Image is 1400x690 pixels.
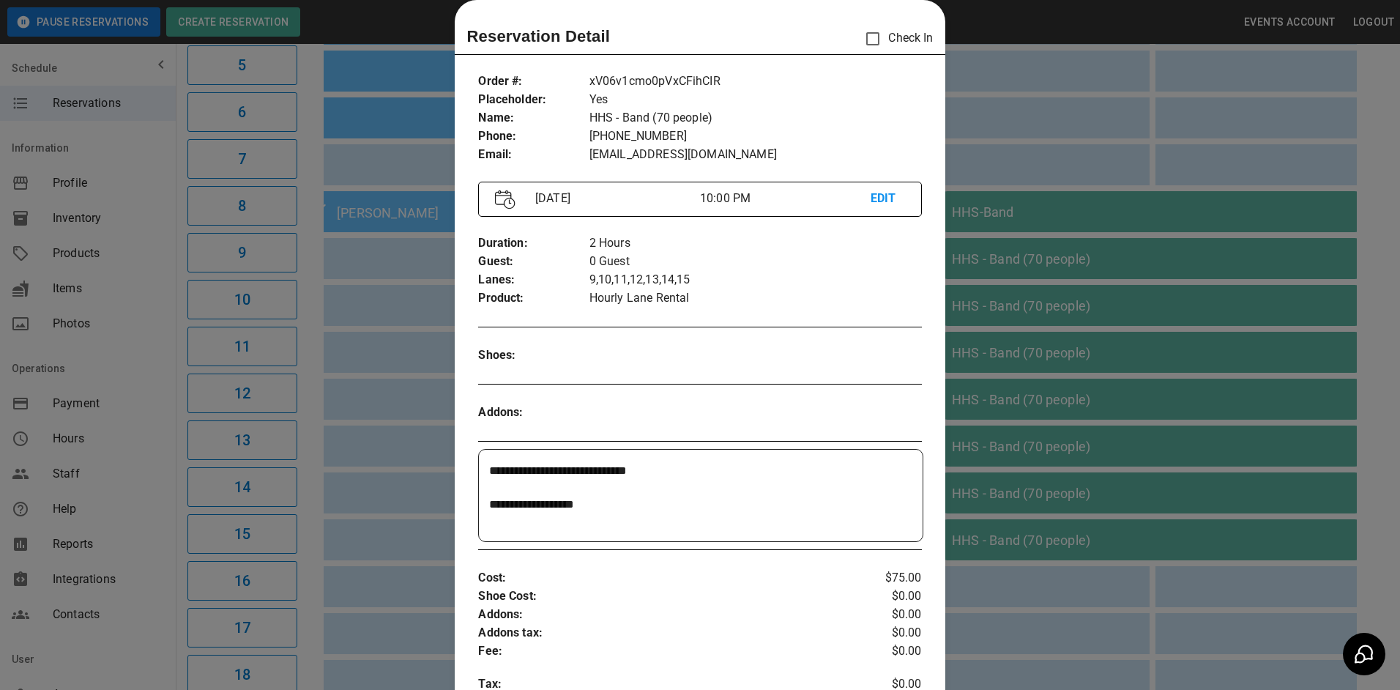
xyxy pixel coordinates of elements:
p: $75.00 [848,569,922,587]
p: $0.00 [848,587,922,606]
p: EDIT [871,190,905,208]
p: [EMAIL_ADDRESS][DOMAIN_NAME] [589,146,922,164]
img: Vector [495,190,515,209]
p: Name : [478,109,589,127]
p: 0 Guest [589,253,922,271]
p: 2 Hours [589,234,922,253]
p: Check In [857,23,933,54]
p: $0.00 [848,624,922,642]
p: Reservation Detail [466,24,610,48]
p: Fee : [478,642,847,661]
p: Shoe Cost : [478,587,847,606]
p: Shoes : [478,346,589,365]
p: $0.00 [848,606,922,624]
p: Hourly Lane Rental [589,289,922,308]
p: Placeholder : [478,91,589,109]
p: Email : [478,146,589,164]
p: Guest : [478,253,589,271]
p: Product : [478,289,589,308]
p: Duration : [478,234,589,253]
p: Addons : [478,404,589,422]
p: Addons : [478,606,847,624]
p: xV06v1cmo0pVxCFihCIR [589,73,922,91]
p: 10:00 PM [700,190,871,207]
p: Yes [589,91,922,109]
p: [DATE] [529,190,700,207]
p: Lanes : [478,271,589,289]
p: Phone : [478,127,589,146]
p: HHS - Band (70 people) [589,109,922,127]
p: Order # : [478,73,589,91]
p: $0.00 [848,642,922,661]
p: Addons tax : [478,624,847,642]
p: 9,10,11,12,13,14,15 [589,271,922,289]
p: [PHONE_NUMBER] [589,127,922,146]
p: Cost : [478,569,847,587]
